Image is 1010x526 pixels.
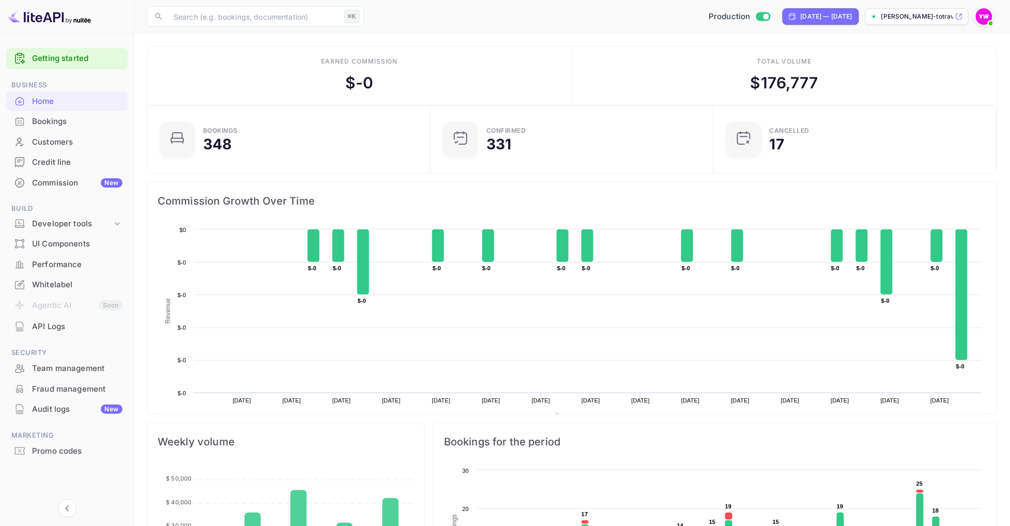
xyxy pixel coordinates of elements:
[203,137,232,151] div: 348
[167,6,340,27] input: Search (e.g. bookings, documentation)
[158,434,414,450] span: Weekly volume
[881,397,899,404] text: [DATE]
[178,390,186,396] text: $-0
[6,347,128,359] span: Security
[6,173,128,192] a: CommissionNew
[101,405,123,414] div: New
[6,255,128,274] a: Performance
[709,519,716,525] text: 15
[930,397,949,404] text: [DATE]
[32,238,123,250] div: UI Components
[32,259,123,271] div: Performance
[856,265,865,271] text: $-0
[332,397,351,404] text: [DATE]
[881,12,953,21] p: [PERSON_NAME]-totravel...
[432,397,451,404] text: [DATE]
[681,397,700,404] text: [DATE]
[976,8,992,25] img: Yahav Winkler
[725,503,732,509] text: 19
[345,71,373,95] div: $ -0
[6,48,128,69] div: Getting started
[32,157,123,168] div: Credit line
[178,324,186,331] text: $-0
[6,317,128,336] a: API Logs
[751,71,818,95] div: $ 176,777
[283,397,301,404] text: [DATE]
[32,321,123,333] div: API Logs
[773,519,779,525] text: 15
[6,112,128,131] a: Bookings
[581,397,600,404] text: [DATE]
[486,128,526,134] div: Confirmed
[382,397,401,404] text: [DATE]
[166,499,191,506] tspan: $ 40,000
[831,265,839,271] text: $-0
[705,11,774,23] div: Switch to Sandbox mode
[462,468,469,474] text: 30
[32,363,123,375] div: Team management
[6,441,128,461] div: Promo codes
[32,53,123,65] a: Getting started
[178,292,186,298] text: $-0
[32,136,123,148] div: Customers
[564,413,590,421] text: Revenue
[333,265,341,271] text: $-0
[881,298,890,304] text: $-0
[731,265,740,271] text: $-0
[770,128,810,134] div: CANCELLED
[931,265,939,271] text: $-0
[462,506,469,512] text: 20
[632,397,650,404] text: [DATE]
[32,116,123,128] div: Bookings
[709,11,751,23] span: Production
[158,193,987,209] span: Commission Growth Over Time
[770,137,784,151] div: 17
[6,234,128,253] a: UI Components
[6,399,128,419] a: Audit logsNew
[956,363,965,369] text: $-0
[6,399,128,420] div: Audit logsNew
[32,279,123,291] div: Whitelabel
[6,359,128,378] a: Team management
[32,404,123,415] div: Audit logs
[6,275,128,294] a: Whitelabel
[682,265,690,271] text: $-0
[166,475,191,483] tspan: $ 50,000
[6,112,128,132] div: Bookings
[6,152,128,173] div: Credit line
[582,265,590,271] text: $-0
[203,128,238,134] div: Bookings
[801,12,852,21] div: [DATE] — [DATE]
[731,397,750,404] text: [DATE]
[308,265,316,271] text: $-0
[6,234,128,254] div: UI Components
[6,430,128,441] span: Marketing
[433,265,441,271] text: $-0
[916,481,923,487] text: 25
[6,91,128,112] div: Home
[6,359,128,379] div: Team management
[179,227,186,233] text: $0
[6,91,128,111] a: Home
[6,173,128,193] div: CommissionNew
[58,499,76,518] button: Collapse navigation
[6,379,128,399] div: Fraud management
[932,507,939,514] text: 18
[6,152,128,172] a: Credit line
[6,441,128,460] a: Promo codes
[32,218,112,230] div: Developer tools
[757,57,812,66] div: Total volume
[444,434,987,450] span: Bookings for the period
[32,177,123,189] div: Commission
[164,298,172,323] text: Revenue
[101,178,123,188] div: New
[581,511,588,517] text: 17
[6,80,128,91] span: Business
[6,255,128,275] div: Performance
[32,445,123,457] div: Promo codes
[6,317,128,337] div: API Logs
[178,259,186,266] text: $-0
[6,379,128,398] a: Fraud management
[837,503,844,509] text: 19
[482,397,500,404] text: [DATE]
